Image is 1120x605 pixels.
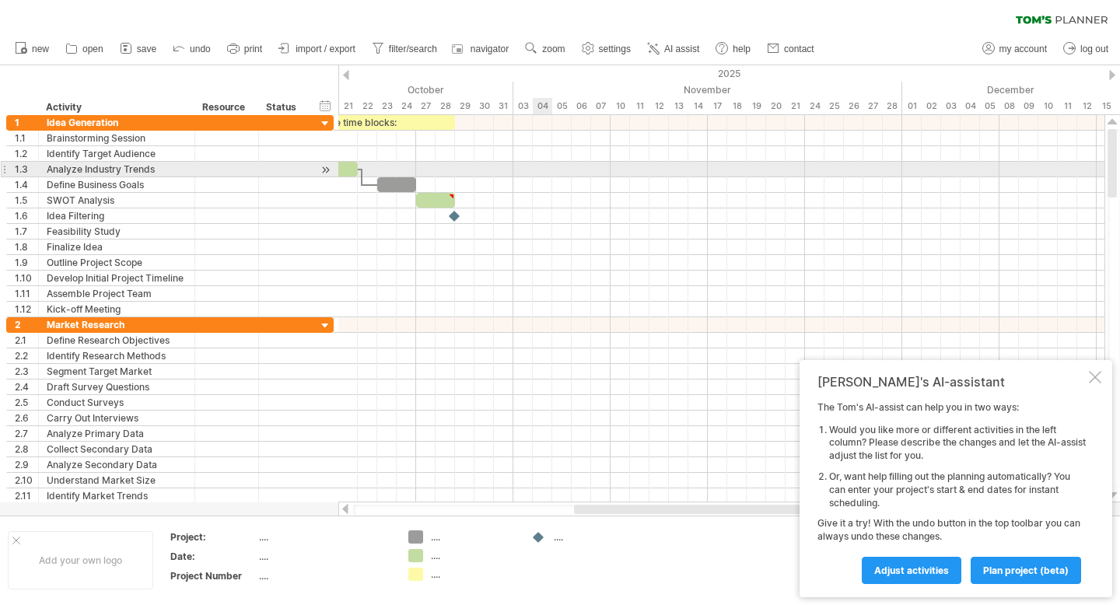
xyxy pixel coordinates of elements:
div: Status [266,100,300,115]
a: my account [978,39,1052,59]
span: zoom [542,44,565,54]
div: 2.10 [15,473,38,488]
div: Add your own logo [8,531,153,589]
a: open [61,39,108,59]
div: Tuesday, 25 November 2025 [824,98,844,114]
div: Monday, 8 December 2025 [999,98,1019,114]
div: Conduct Surveys [47,395,187,410]
div: 2 [15,317,38,332]
div: .... [431,568,516,581]
span: print [244,44,262,54]
div: Monday, 3 November 2025 [513,98,533,114]
span: undo [190,44,211,54]
a: Adjust activities [862,557,961,584]
div: 2.2 [15,348,38,363]
div: Friday, 7 November 2025 [591,98,611,114]
a: undo [169,39,215,59]
div: Monday, 27 October 2025 [416,98,436,114]
div: Draft Survey Questions [47,379,187,394]
div: Idea Filtering [47,208,187,223]
div: Analyze Secondary Data [47,457,187,472]
div: Project: [170,530,256,544]
li: Or, want help filling out the planning automatically? You can enter your project's start & end da... [829,470,1086,509]
div: Friday, 24 October 2025 [397,98,416,114]
span: filter/search [389,44,437,54]
div: Brainstorming Session [47,131,187,145]
div: Activity [46,100,186,115]
span: navigator [471,44,509,54]
div: .... [431,530,516,544]
span: open [82,44,103,54]
div: Tuesday, 2 December 2025 [922,98,941,114]
div: Develop Initial Project Timeline [47,271,187,285]
div: 1.7 [15,224,38,239]
div: Thursday, 30 October 2025 [474,98,494,114]
div: Friday, 14 November 2025 [688,98,708,114]
a: navigator [450,39,513,59]
div: Thursday, 20 November 2025 [766,98,786,114]
div: 1.8 [15,240,38,254]
div: 1.10 [15,271,38,285]
div: Wednesday, 12 November 2025 [649,98,669,114]
div: Monday, 15 December 2025 [1097,98,1116,114]
div: Thursday, 23 October 2025 [377,98,397,114]
div: .... [554,530,639,544]
div: Wednesday, 26 November 2025 [844,98,863,114]
div: Friday, 5 December 2025 [980,98,999,114]
a: plan project (beta) [971,557,1081,584]
div: 1.6 [15,208,38,223]
div: Analyze Primary Data [47,426,187,441]
div: Monday, 10 November 2025 [611,98,630,114]
span: Adjust activities [874,565,949,576]
span: import / export [296,44,355,54]
span: new [32,44,49,54]
div: 2.8 [15,442,38,456]
div: 2.11 [15,488,38,503]
a: help [712,39,755,59]
div: Monday, 24 November 2025 [805,98,824,114]
div: Friday, 12 December 2025 [1077,98,1097,114]
div: Identify Target Audience [47,146,187,161]
div: Define Business Goals [47,177,187,192]
div: Market Research [47,317,187,332]
a: contact [763,39,819,59]
div: Monday, 1 December 2025 [902,98,922,114]
div: Outline Project Scope [47,255,187,270]
div: Idea Generation [47,115,187,130]
a: import / export [275,39,360,59]
div: Wednesday, 10 December 2025 [1038,98,1058,114]
span: contact [784,44,814,54]
div: Thursday, 4 December 2025 [961,98,980,114]
a: settings [578,39,635,59]
div: 2.6 [15,411,38,425]
div: Define Research Objectives [47,333,187,348]
div: Carry Out Interviews [47,411,187,425]
div: Feasibility Study [47,224,187,239]
div: Wednesday, 3 December 2025 [941,98,961,114]
div: 2.1 [15,333,38,348]
div: Date: [170,550,256,563]
span: save [137,44,156,54]
div: .... [259,550,390,563]
div: Identify Research Methods [47,348,187,363]
div: Tuesday, 18 November 2025 [727,98,747,114]
div: Thursday, 13 November 2025 [669,98,688,114]
div: Friday, 28 November 2025 [883,98,902,114]
span: AI assist [664,44,699,54]
div: November 2025 [513,82,902,98]
a: print [223,39,267,59]
div: The Tom's AI-assist can help you in two ways: Give it a try! With the undo button in the top tool... [817,401,1086,583]
div: 1.5 [15,193,38,208]
div: Finalize Idea [47,240,187,254]
div: Kick-off Meeting [47,302,187,316]
div: Monday, 17 November 2025 [708,98,727,114]
div: 2.4 [15,379,38,394]
div: Analyze Industry Trends [47,162,187,177]
div: Wednesday, 19 November 2025 [747,98,766,114]
div: 2.5 [15,395,38,410]
div: Tuesday, 9 December 2025 [1019,98,1038,114]
div: .... [259,569,390,582]
div: .... [431,549,516,562]
a: new [11,39,54,59]
div: Friday, 21 November 2025 [786,98,805,114]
